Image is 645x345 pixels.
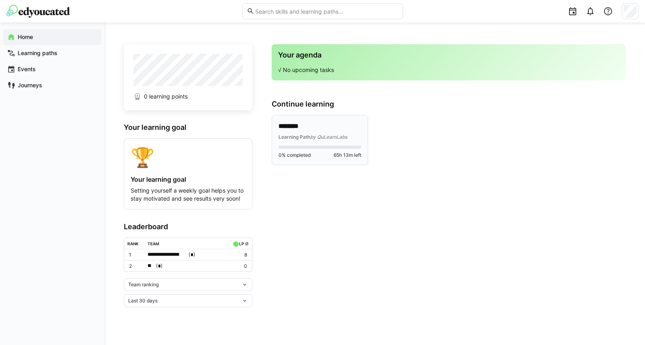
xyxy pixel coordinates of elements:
h3: Continue learning [272,100,626,109]
input: Search skills and learning paths… [254,8,398,15]
span: 65h 13m left [334,152,361,158]
span: 0% completed [278,152,311,158]
h3: Your agenda [278,51,619,60]
p: 1 [129,252,141,258]
div: Rank [127,241,139,246]
span: ( ) [156,262,163,270]
p: 2 [129,263,141,269]
p: Setting yourself a weekly goal helps you to stay motivated and see results very soon! [131,187,246,203]
h3: Leaderboard [124,222,252,231]
span: Last 30 days [128,298,158,304]
div: 🏆 [131,145,246,169]
span: 0 learning points [144,92,188,101]
span: Team ranking [128,281,159,288]
p: 8 [231,252,247,258]
div: LP [239,241,244,246]
span: ( ) [188,251,195,259]
div: Team [147,241,159,246]
span: Learning Path [278,134,310,140]
h4: Your learning goal [131,175,246,183]
h3: Your learning goal [124,123,252,132]
p: 0 [231,263,247,269]
span: by QuLearnLabs [310,134,347,140]
p: √ No upcoming tasks [278,66,619,74]
a: ø [245,240,249,246]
